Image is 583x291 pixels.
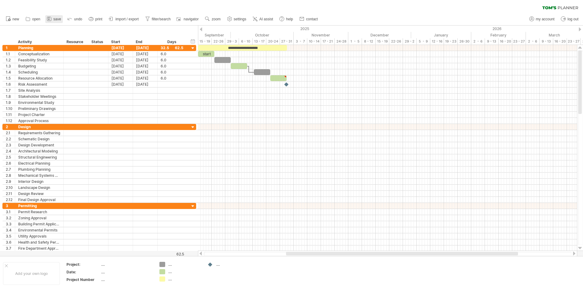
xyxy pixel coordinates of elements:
[144,15,172,23] a: filter/search
[18,239,60,245] div: Health and Safety Permits
[6,221,15,227] div: 3.3
[376,38,389,45] div: 15 - 19
[6,166,15,172] div: 2.7
[6,209,15,215] div: 3.1
[225,38,239,45] div: 29 - 3
[528,15,556,23] a: my account
[18,63,60,69] div: Budgeting
[411,32,471,38] div: January 2026
[18,94,60,99] div: Stakeholder Meetings
[18,154,60,160] div: Structural Engineering
[101,262,152,267] div: ....
[152,17,171,21] span: filter/search
[111,39,129,45] div: Start
[18,227,60,233] div: Environmental Permits
[403,38,417,45] div: 29 - 2
[18,112,60,118] div: Project Charter
[18,87,60,93] div: Site Analysis
[18,57,60,63] div: Feasibility Study
[18,148,60,154] div: Architectural Modeling
[251,15,275,23] a: AI assist
[18,160,60,166] div: Electrical Planning
[18,209,60,215] div: Permit Research
[471,38,485,45] div: 2 - 6
[6,227,15,233] div: 3.4
[133,63,158,69] div: [DATE]
[278,15,295,23] a: help
[239,38,253,45] div: 6 - 10
[212,17,220,21] span: zoom
[526,38,540,45] div: 2 - 6
[66,277,100,282] div: Project Number
[389,38,403,45] div: 22-26
[108,51,133,57] div: [DATE]
[24,15,42,23] a: open
[66,269,100,275] div: Date:
[18,166,60,172] div: Plumbing Planning
[6,173,15,178] div: 2.8
[253,38,266,45] div: 13 - 17
[203,15,222,23] a: zoom
[6,69,15,75] div: 1.4
[184,17,199,21] span: navigator
[18,203,60,209] div: Permitting
[6,245,15,251] div: 3.7
[171,32,231,38] div: September 2025
[6,100,15,105] div: 1.9
[101,269,152,275] div: ....
[18,179,60,184] div: Interior Design
[18,136,60,142] div: Schematic Design
[6,63,15,69] div: 1.3
[485,38,499,45] div: 9 - 13
[286,17,293,21] span: help
[108,45,133,51] div: [DATE]
[540,38,553,45] div: 9 - 13
[6,112,15,118] div: 1.11
[133,75,158,81] div: [DATE]
[108,57,133,63] div: [DATE]
[6,94,15,99] div: 1.8
[66,262,100,267] div: Project:
[161,51,183,57] div: 6.0
[18,142,60,148] div: Design Development
[6,160,15,166] div: 2.6
[6,124,15,130] div: 2
[168,262,201,267] div: ....
[107,15,141,23] a: import / export
[108,63,133,69] div: [DATE]
[6,185,15,190] div: 2.10
[53,17,61,21] span: save
[101,277,152,282] div: ....
[18,100,60,105] div: Environmental Study
[536,17,554,21] span: my account
[18,69,60,75] div: Scheduling
[6,239,15,245] div: 3.6
[559,15,580,23] a: log out
[18,118,60,124] div: Approval Process
[3,262,60,285] div: Add your own logo
[133,69,158,75] div: [DATE]
[157,39,186,45] div: Days
[430,38,444,45] div: 12 - 16
[458,38,471,45] div: 26-30
[12,17,19,21] span: new
[306,17,318,21] span: contact
[6,148,15,154] div: 2.4
[168,276,201,282] div: ....
[18,245,60,251] div: Fire Department Approval
[6,154,15,160] div: 2.5
[6,45,15,51] div: 1
[362,38,376,45] div: 8 - 12
[568,17,578,21] span: log out
[161,69,183,75] div: 6.0
[6,191,15,197] div: 2.11
[161,57,183,63] div: 6.0
[198,38,212,45] div: 15 - 19
[6,106,15,111] div: 1.10
[133,51,158,57] div: [DATE]
[18,185,60,190] div: Landscape Design
[266,38,280,45] div: 20-24
[298,15,320,23] a: contact
[18,191,60,197] div: Design Review
[45,15,63,23] a: save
